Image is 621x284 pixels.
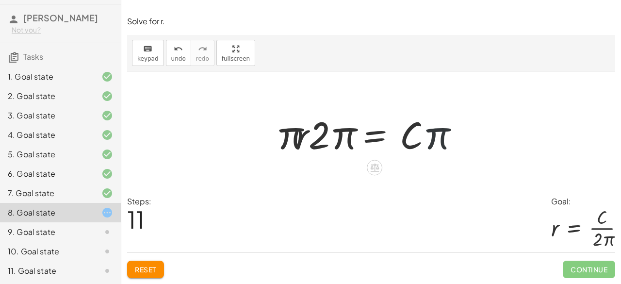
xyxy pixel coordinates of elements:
[551,196,615,207] div: Goal:
[101,71,113,83] i: Task finished and correct.
[8,265,86,277] div: 11. Goal state
[191,40,214,66] button: redoredo
[101,207,113,218] i: Task started.
[174,43,183,55] i: undo
[198,43,207,55] i: redo
[8,246,86,257] div: 10. Goal state
[8,129,86,141] div: 4. Goal state
[135,265,156,274] span: Reset
[222,55,250,62] span: fullscreen
[101,149,113,160] i: Task finished and correct.
[8,149,86,160] div: 5. Goal state
[137,55,159,62] span: keypad
[8,187,86,199] div: 7. Goal state
[143,43,152,55] i: keyboard
[132,40,164,66] button: keyboardkeypad
[8,71,86,83] div: 1. Goal state
[8,168,86,180] div: 6. Goal state
[127,196,151,206] label: Steps:
[166,40,191,66] button: undoundo
[101,129,113,141] i: Task finished and correct.
[216,40,255,66] button: fullscreen
[23,12,98,23] span: [PERSON_NAME]
[12,25,113,35] div: Not you?
[101,168,113,180] i: Task finished and correct.
[101,265,113,277] i: Task not started.
[8,110,86,121] div: 3. Goal state
[8,90,86,102] div: 2. Goal state
[101,246,113,257] i: Task not started.
[127,16,615,27] p: Solve for r.
[196,55,209,62] span: redo
[171,55,186,62] span: undo
[127,261,164,278] button: Reset
[8,226,86,238] div: 9. Goal state
[127,204,145,234] span: 11
[367,160,382,175] div: Apply the same math to both sides of the equation
[101,187,113,199] i: Task finished and correct.
[8,207,86,218] div: 8. Goal state
[101,226,113,238] i: Task not started.
[23,51,43,62] span: Tasks
[101,90,113,102] i: Task finished and correct.
[101,110,113,121] i: Task finished and correct.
